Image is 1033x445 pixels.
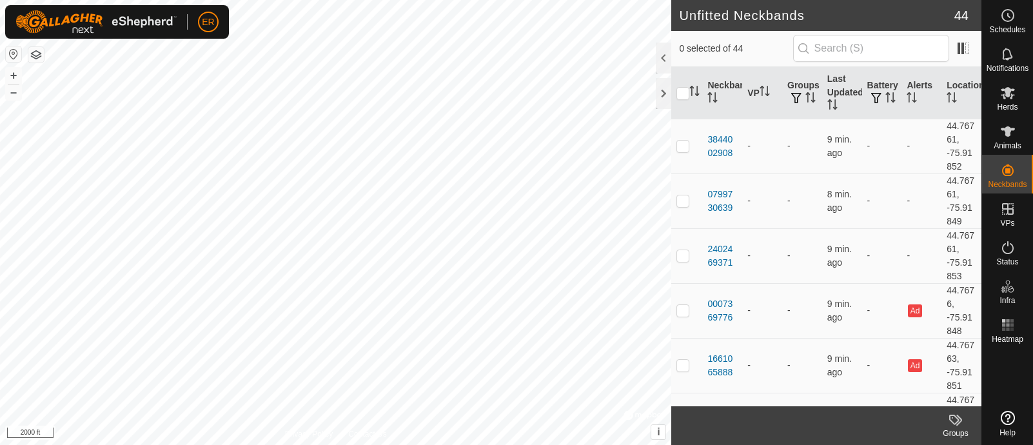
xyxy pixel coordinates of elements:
[989,26,1025,34] span: Schedules
[689,88,700,98] p-sorticon: Activate to sort
[782,119,822,173] td: -
[742,67,782,119] th: VP
[954,6,969,25] span: 44
[996,258,1018,266] span: Status
[941,338,981,393] td: 44.76763, -75.91851
[862,173,902,228] td: -
[348,428,386,440] a: Contact Us
[285,428,333,440] a: Privacy Policy
[827,189,852,213] span: Aug 15, 2025, 8:05 AM
[793,35,949,62] input: Search (S)
[747,250,751,261] app-display-virtual-paddock-transition: -
[707,242,737,270] div: 2402469371
[782,228,822,283] td: -
[930,428,981,439] div: Groups
[679,8,954,23] h2: Unfitted Neckbands
[982,406,1033,442] a: Help
[827,244,852,268] span: Aug 15, 2025, 8:05 AM
[885,94,896,104] p-sorticon: Activate to sort
[657,426,660,437] span: i
[901,228,941,283] td: -
[6,46,21,62] button: Reset Map
[941,173,981,228] td: 44.76761, -75.91849
[707,188,737,215] div: 0799730639
[651,425,665,439] button: i
[862,119,902,173] td: -
[862,283,902,338] td: -
[827,134,852,158] span: Aug 15, 2025, 8:05 AM
[999,297,1015,304] span: Infra
[941,283,981,338] td: 44.7676, -75.91848
[988,181,1027,188] span: Neckbands
[901,119,941,173] td: -
[862,338,902,393] td: -
[827,101,838,112] p-sorticon: Activate to sort
[901,67,941,119] th: Alerts
[707,133,737,160] div: 3844002908
[782,173,822,228] td: -
[760,88,770,98] p-sorticon: Activate to sort
[747,141,751,151] app-display-virtual-paddock-transition: -
[707,297,737,324] div: 0007369776
[747,195,751,206] app-display-virtual-paddock-transition: -
[202,15,214,29] span: ER
[782,283,822,338] td: -
[992,335,1023,343] span: Heatmap
[747,360,751,370] app-display-virtual-paddock-transition: -
[994,142,1021,150] span: Animals
[28,47,44,63] button: Map Layers
[782,338,822,393] td: -
[901,173,941,228] td: -
[907,94,917,104] p-sorticon: Activate to sort
[782,67,822,119] th: Groups
[6,84,21,100] button: –
[908,304,922,317] button: Ad
[1000,219,1014,227] span: VPs
[805,94,816,104] p-sorticon: Activate to sort
[941,67,981,119] th: Location
[941,228,981,283] td: 44.76761, -75.91853
[941,119,981,173] td: 44.76761, -75.91852
[862,67,902,119] th: Battery
[997,103,1018,111] span: Herds
[702,67,742,119] th: Neckband
[862,228,902,283] td: -
[999,429,1016,437] span: Help
[947,94,957,104] p-sorticon: Activate to sort
[707,352,737,379] div: 1661065888
[679,42,792,55] span: 0 selected of 44
[827,353,852,377] span: Aug 15, 2025, 8:05 AM
[6,68,21,83] button: +
[908,359,922,372] button: Ad
[707,94,718,104] p-sorticon: Activate to sort
[987,64,1028,72] span: Notifications
[15,10,177,34] img: Gallagher Logo
[822,67,862,119] th: Last Updated
[747,305,751,315] app-display-virtual-paddock-transition: -
[827,299,852,322] span: Aug 15, 2025, 8:05 AM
